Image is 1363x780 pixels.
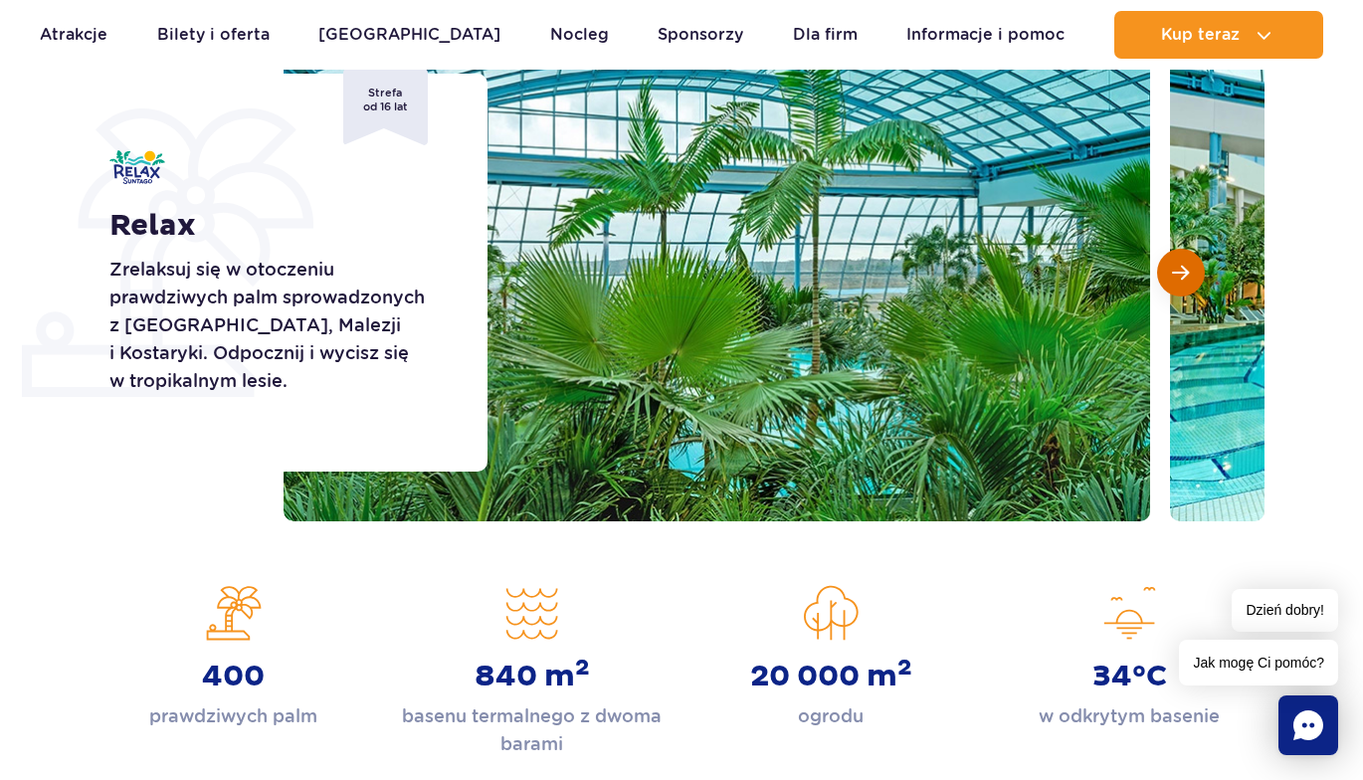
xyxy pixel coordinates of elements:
a: [GEOGRAPHIC_DATA] [318,11,500,59]
strong: 34°C [1092,659,1167,694]
h1: Relax [109,208,443,244]
a: Sponsorzy [658,11,743,59]
span: Kup teraz [1161,26,1240,44]
sup: 2 [897,654,912,682]
span: Dzień dobry! [1232,589,1338,632]
button: Kup teraz [1114,11,1323,59]
p: prawdziwych palm [149,702,317,730]
sup: 2 [575,654,590,682]
button: Następny slajd [1157,249,1205,296]
a: Nocleg [550,11,609,59]
p: Zrelaksuj się w otoczeniu prawdziwych palm sprowadzonych z [GEOGRAPHIC_DATA], Malezji i Kostaryki... [109,256,443,395]
img: Relax [109,150,165,184]
p: basenu termalnego z dwoma barami [398,702,667,758]
strong: 840 m [475,659,590,694]
p: ogrodu [798,702,864,730]
span: Strefa od 16 lat [343,69,428,145]
p: w odkrytym basenie [1039,702,1220,730]
strong: 400 [202,659,265,694]
a: Informacje i pomoc [906,11,1065,59]
a: Bilety i oferta [157,11,270,59]
div: Chat [1278,695,1338,755]
a: Dla firm [793,11,858,59]
a: Atrakcje [40,11,107,59]
strong: 20 000 m [750,659,912,694]
span: Jak mogę Ci pomóc? [1179,640,1338,685]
